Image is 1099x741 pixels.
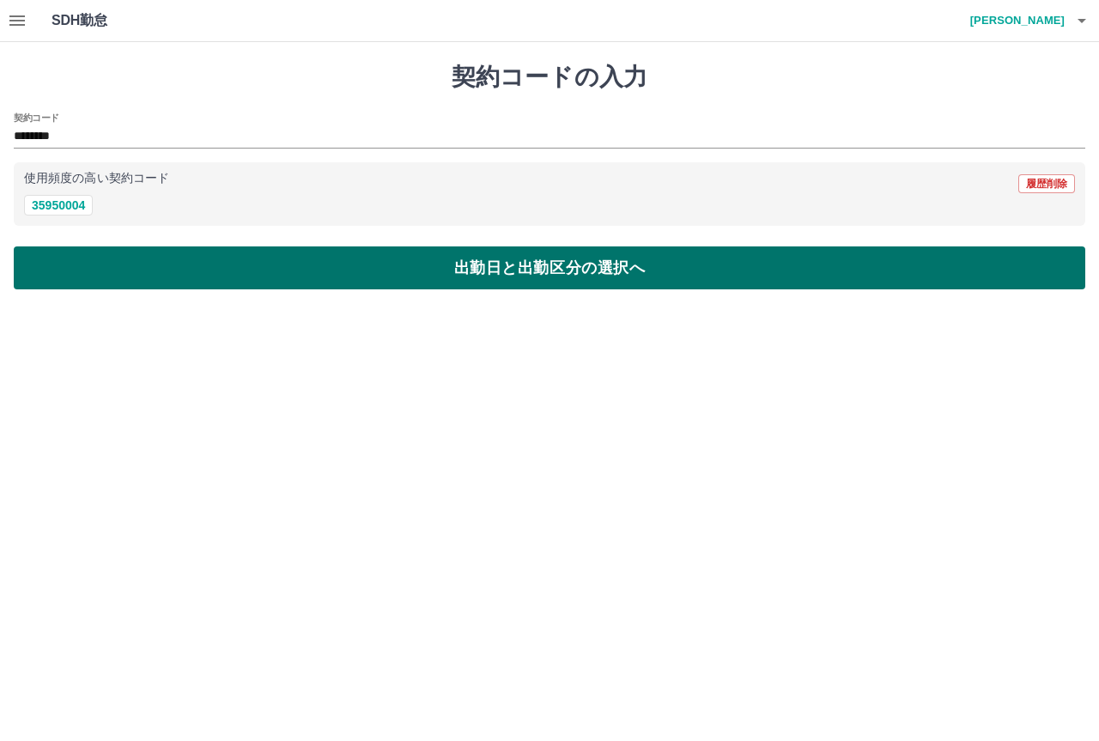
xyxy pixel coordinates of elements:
[14,111,59,125] h2: 契約コード
[1018,174,1075,193] button: 履歴削除
[14,63,1085,92] h1: 契約コードの入力
[14,246,1085,289] button: 出勤日と出勤区分の選択へ
[24,173,169,185] p: 使用頻度の高い契約コード
[24,195,93,216] button: 35950004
